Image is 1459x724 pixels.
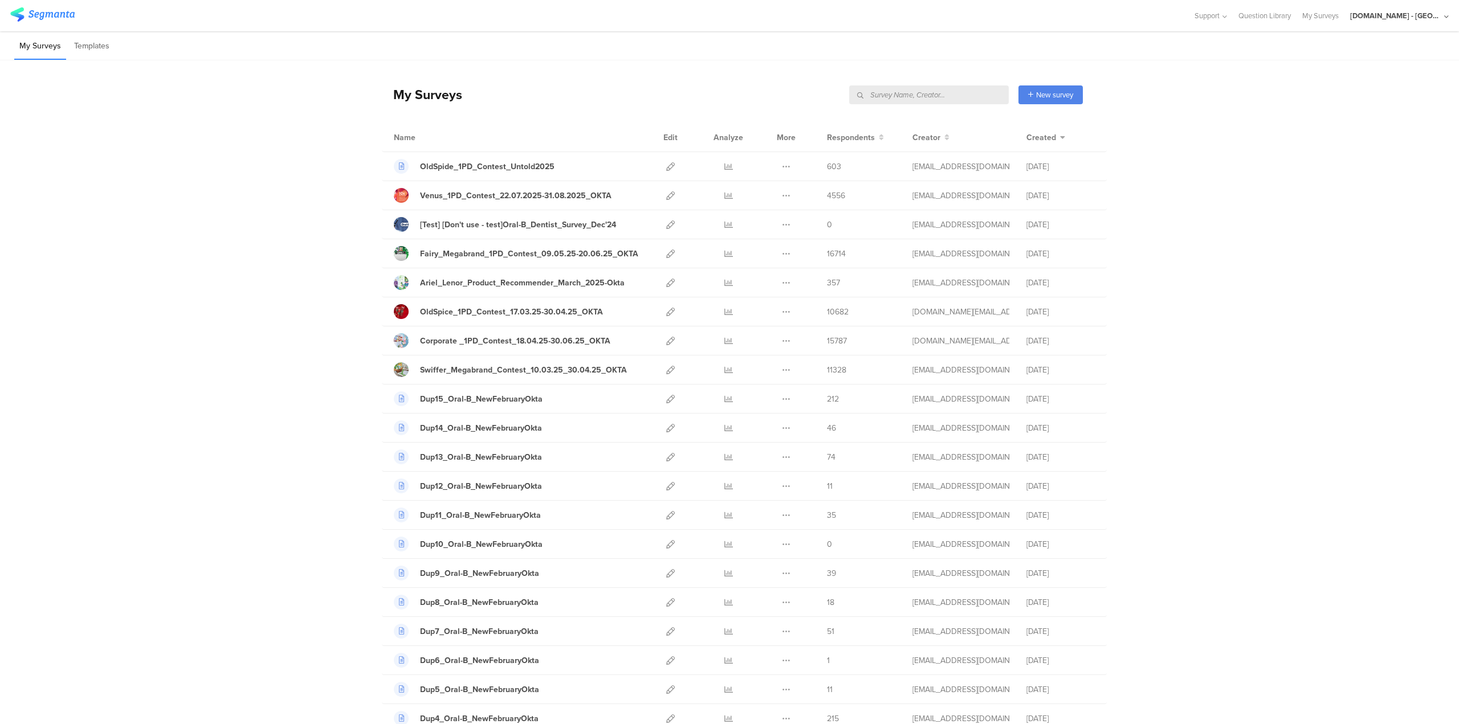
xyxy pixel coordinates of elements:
div: [Test] [Don't use - test]Oral-B_Dentist_Survey_Dec'24 [420,219,616,231]
div: Name [394,132,462,144]
div: Dup13_Oral-B_NewFebruaryOkta [420,451,542,463]
a: Dup11_Oral-B_NewFebruaryOkta [394,508,541,522]
div: [DATE] [1026,422,1095,434]
div: [DATE] [1026,625,1095,637]
div: stavrositu.m@pg.com [912,480,1009,492]
div: OldSpide_1PD_Contest_Untold2025 [420,161,555,173]
li: Templates [69,33,115,60]
a: Dup8_Oral-B_NewFebruaryOkta [394,595,539,610]
div: [DATE] [1026,306,1095,318]
span: 4556 [827,190,845,202]
div: stavrositu.m@pg.com [912,567,1009,579]
div: Fairy_Megabrand_1PD_Contest_09.05.25-20.06.25_OKTA [420,248,638,260]
a: OldSpice_1PD_Contest_17.03.25-30.04.25_OKTA [394,304,603,319]
span: 11 [827,684,833,696]
div: [DATE] [1026,655,1095,666]
input: Survey Name, Creator... [849,85,1009,104]
div: Dup10_Oral-B_NewFebruaryOkta [420,538,543,550]
span: 0 [827,219,832,231]
a: Dup15_Oral-B_NewFebruaryOkta [394,391,543,406]
div: [DATE] [1026,684,1095,696]
li: My Surveys [14,33,66,60]
div: Edit [658,123,683,152]
div: gheorghe.a.4@pg.com [912,161,1009,173]
div: jansson.cj@pg.com [912,248,1009,260]
div: [DATE] [1026,480,1095,492]
div: Ariel_Lenor_Product_Recommender_March_2025-Okta [420,277,625,289]
span: 16714 [827,248,846,260]
div: stavrositu.m@pg.com [912,538,1009,550]
div: jansson.cj@pg.com [912,190,1009,202]
div: stavrositu.m@pg.com [912,422,1009,434]
span: 1 [827,655,830,666]
div: Swiffer_Megabrand_Contest_10.03.25_30.04.25_OKTA [420,364,627,376]
div: Corporate _1PD_Contest_18.04.25-30.06.25_OKTA [420,335,610,347]
a: Swiffer_Megabrand_Contest_10.03.25_30.04.25_OKTA [394,362,627,377]
div: [DATE] [1026,219,1095,231]
div: betbeder.mb@pg.com [912,219,1009,231]
span: 51 [827,625,834,637]
a: Dup5_Oral-B_NewFebruaryOkta [394,682,539,697]
span: Respondents [827,132,875,144]
span: 35 [827,509,836,521]
div: stavrositu.m@pg.com [912,625,1009,637]
a: Dup7_Oral-B_NewFebruaryOkta [394,624,539,639]
div: stavrositu.m@pg.com [912,684,1009,696]
div: [DATE] [1026,364,1095,376]
span: Creator [912,132,940,144]
div: [DATE] [1026,509,1095,521]
div: [DATE] [1026,248,1095,260]
div: Dup14_Oral-B_NewFebruaryOkta [420,422,542,434]
div: stavrositu.m@pg.com [912,393,1009,405]
div: bruma.lb@pg.com [912,306,1009,318]
div: Dup11_Oral-B_NewFebruaryOkta [420,509,541,521]
a: OldSpide_1PD_Contest_Untold2025 [394,159,555,174]
span: Created [1026,132,1056,144]
button: Created [1026,132,1065,144]
a: Dup13_Oral-B_NewFebruaryOkta [394,449,542,464]
span: 603 [827,161,841,173]
a: Dup9_Oral-B_NewFebruaryOkta [394,566,539,580]
div: stavrositu.m@pg.com [912,655,1009,666]
div: stavrositu.m@pg.com [912,451,1009,463]
div: Analyze [711,123,745,152]
span: 10682 [827,306,849,318]
span: 0 [827,538,832,550]
div: OldSpice_1PD_Contest_17.03.25-30.04.25_OKTA [420,306,603,318]
a: Venus_1PD_Contest_22.07.2025-31.08.2025_OKTA [394,188,612,203]
span: 15787 [827,335,847,347]
span: 74 [827,451,836,463]
div: stavrositu.m@pg.com [912,596,1009,608]
div: jansson.cj@pg.com [912,364,1009,376]
div: [DATE] [1026,335,1095,347]
span: 46 [827,422,836,434]
span: New survey [1036,89,1073,100]
div: [DATE] [1026,567,1095,579]
div: Dup15_Oral-B_NewFebruaryOkta [420,393,543,405]
span: 11328 [827,364,846,376]
div: [DATE] [1026,393,1095,405]
span: 212 [827,393,839,405]
a: Dup14_Oral-B_NewFebruaryOkta [394,420,542,435]
div: betbeder.mb@pg.com [912,277,1009,289]
div: Venus_1PD_Contest_22.07.2025-31.08.2025_OKTA [420,190,612,202]
div: [DATE] [1026,451,1095,463]
div: Dup6_Oral-B_NewFebruaryOkta [420,655,539,666]
a: Fairy_Megabrand_1PD_Contest_09.05.25-20.06.25_OKTA [394,246,638,261]
a: Corporate _1PD_Contest_18.04.25-30.06.25_OKTA [394,333,610,348]
div: Dup8_Oral-B_NewFebruaryOkta [420,596,539,608]
div: Dup9_Oral-B_NewFebruaryOkta [420,567,539,579]
a: Dup6_Oral-B_NewFebruaryOkta [394,653,539,668]
div: [DATE] [1026,277,1095,289]
div: [DOMAIN_NAME] - [GEOGRAPHIC_DATA] [1350,10,1441,21]
a: [Test] [Don't use - test]Oral-B_Dentist_Survey_Dec'24 [394,217,616,232]
span: 11 [827,480,833,492]
a: Dup12_Oral-B_NewFebruaryOkta [394,478,542,493]
button: Respondents [827,132,884,144]
span: 18 [827,596,834,608]
div: bruma.lb@pg.com [912,335,1009,347]
div: My Surveys [382,85,462,104]
a: Dup10_Oral-B_NewFebruaryOkta [394,537,543,551]
div: Dup5_Oral-B_NewFebruaryOkta [420,684,539,696]
span: Support [1195,10,1220,21]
